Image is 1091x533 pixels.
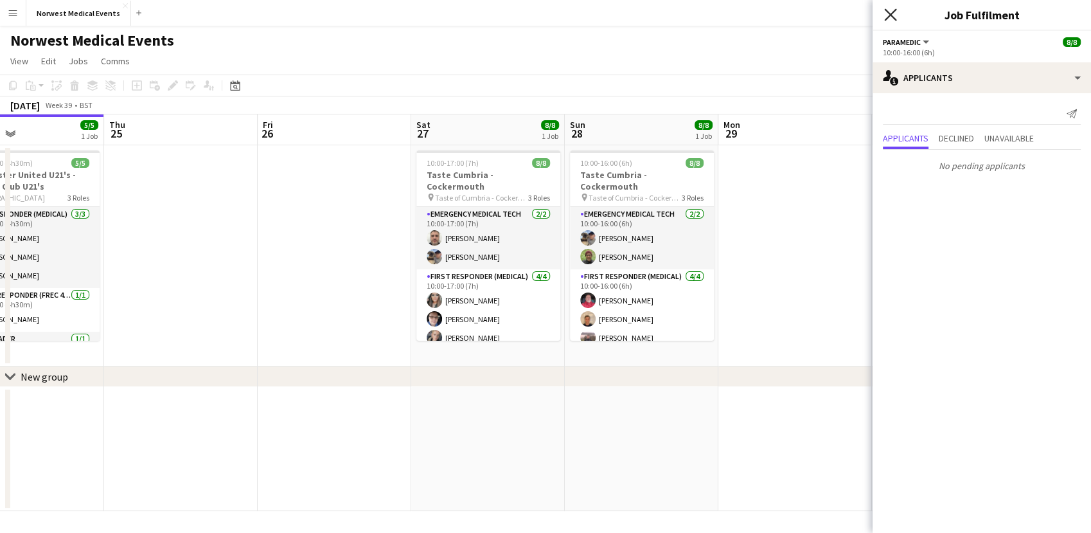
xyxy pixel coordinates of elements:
span: Comms [101,55,130,67]
span: Paramedic [883,37,921,47]
span: Applicants [883,134,928,143]
span: 8/8 [541,120,559,130]
span: Jobs [69,55,88,67]
app-card-role: Emergency Medical Tech2/210:00-17:00 (7h)[PERSON_NAME][PERSON_NAME] [416,207,560,269]
span: Thu [109,119,125,131]
span: 25 [107,126,125,141]
div: BST [80,100,93,110]
span: Sat [416,119,430,131]
a: Comms [96,53,135,69]
span: 5/5 [80,120,98,130]
app-card-role: First Responder (Medical)4/410:00-17:00 (7h)[PERSON_NAME][PERSON_NAME][PERSON_NAME] [416,269,560,369]
span: 8/8 [532,158,550,168]
span: Taste of Cumbria - Cockermouth [435,193,528,203]
span: Declined [939,134,974,143]
div: [DATE] [10,99,40,112]
h3: Taste Cumbria - Cockermouth [416,169,560,192]
button: Norwest Medical Events [26,1,131,26]
a: Edit [36,53,61,69]
span: Fri [263,119,273,131]
div: 10:00-16:00 (6h) [883,48,1081,57]
span: Sun [570,119,585,131]
span: 26 [261,126,273,141]
app-card-role: Emergency Medical Tech2/210:00-16:00 (6h)[PERSON_NAME][PERSON_NAME] [570,207,714,269]
app-card-role: First Responder (Medical)4/410:00-16:00 (6h)[PERSON_NAME][PERSON_NAME][PERSON_NAME] [570,269,714,369]
app-job-card: 10:00-16:00 (6h)8/8Taste Cumbria - Cockermouth Taste of Cumbria - Cockermouth3 RolesEmergency Med... [570,150,714,341]
span: 8/8 [695,120,713,130]
div: 1 Job [542,131,558,141]
span: 3 Roles [67,193,89,203]
div: Applicants [873,62,1091,93]
a: View [5,53,33,69]
span: Edit [41,55,56,67]
div: New group [21,370,68,383]
a: Jobs [64,53,93,69]
span: 3 Roles [528,193,550,203]
span: 28 [568,126,585,141]
div: 1 Job [695,131,712,141]
span: 27 [414,126,430,141]
h3: Job Fulfilment [873,6,1091,23]
p: No pending applicants [873,155,1091,177]
h3: Taste Cumbria - Cockermouth [570,169,714,192]
span: Mon [723,119,740,131]
div: 1 Job [81,131,98,141]
h1: Norwest Medical Events [10,31,174,50]
span: View [10,55,28,67]
span: 29 [722,126,740,141]
span: 3 Roles [682,193,704,203]
span: Unavailable [984,134,1034,143]
span: Taste of Cumbria - Cockermouth [589,193,682,203]
button: Paramedic [883,37,931,47]
span: 5/5 [71,158,89,168]
span: 8/8 [686,158,704,168]
span: 10:00-16:00 (6h) [580,158,632,168]
app-job-card: 10:00-17:00 (7h)8/8Taste Cumbria - Cockermouth Taste of Cumbria - Cockermouth3 RolesEmergency Med... [416,150,560,341]
span: 10:00-17:00 (7h) [427,158,479,168]
span: 8/8 [1063,37,1081,47]
span: Week 39 [42,100,75,110]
